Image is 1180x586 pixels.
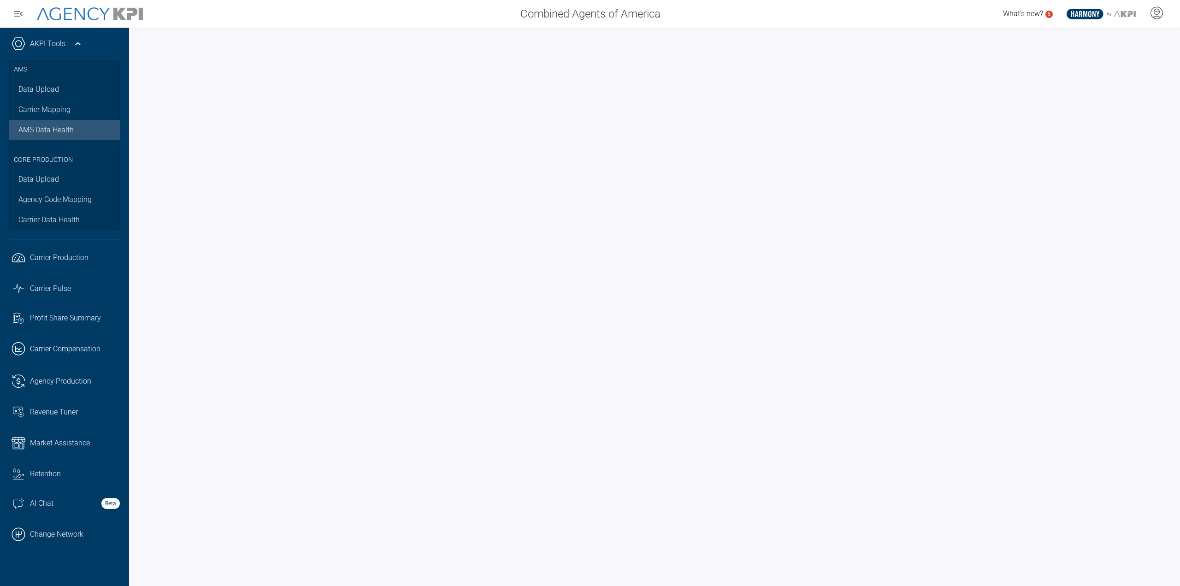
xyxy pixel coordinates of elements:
strong: Beta [101,498,120,509]
span: AMS Data Health [18,124,74,136]
a: Data Upload [9,169,120,189]
a: Agency Code Mapping [9,189,120,210]
a: Data Upload [9,79,120,100]
a: AKPI Tools [30,38,65,49]
text: 5 [1048,12,1050,17]
h3: Core Production [14,145,115,170]
a: 5 [1045,11,1053,18]
a: AMS Data Health [9,120,120,140]
div: Retention [30,468,120,479]
span: Revenue Tuner [30,407,78,418]
span: Combined Agents of America [520,6,661,22]
span: Market Assistance [30,438,90,449]
a: Carrier Data Health [9,210,120,230]
span: Agency Production [30,376,91,387]
span: Carrier Production [30,252,88,263]
h3: AMS [14,60,115,79]
span: Carrier Pulse [30,283,71,294]
span: Profit Share Summary [30,313,101,324]
span: Carrier Data Health [18,214,80,225]
span: What's new? [1003,9,1043,18]
img: AgencyKPI [37,7,143,21]
a: Carrier Mapping [9,100,120,120]
span: AI Chat [30,498,53,509]
span: Carrier Compensation [30,343,100,355]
